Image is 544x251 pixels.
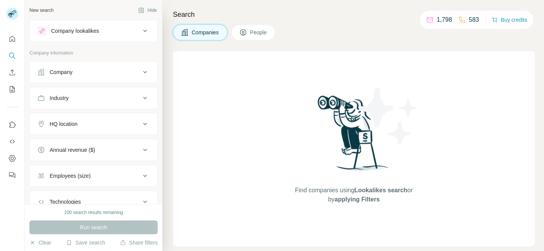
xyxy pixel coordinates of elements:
[30,193,157,211] button: Technologies
[30,167,157,185] button: Employees (size)
[50,198,81,206] div: Technologies
[6,49,18,63] button: Search
[30,63,157,81] button: Company
[133,5,162,16] button: Hide
[29,50,158,56] p: Company information
[6,32,18,46] button: Quick start
[50,172,90,180] div: Employees (size)
[6,66,18,79] button: Enrich CSV
[293,186,415,204] span: Find companies using or by
[334,196,379,203] span: applying Filters
[50,146,95,154] div: Annual revenue ($)
[29,239,51,246] button: Clear
[30,141,157,159] button: Annual revenue ($)
[30,89,157,107] button: Industry
[29,7,53,14] div: New search
[469,15,479,24] p: 583
[6,151,18,165] button: Dashboard
[50,68,73,76] div: Company
[50,94,69,102] div: Industry
[354,82,423,150] img: Surfe Illustration - Stars
[6,135,18,148] button: Use Surfe API
[50,120,77,128] div: HQ location
[30,115,157,133] button: HQ location
[314,93,394,179] img: Surfe Illustration - Woman searching with binoculars
[6,118,18,132] button: Use Surfe on LinkedIn
[66,239,105,246] button: Save search
[354,187,407,193] span: Lookalikes search
[30,22,157,40] button: Company lookalikes
[492,14,527,25] button: Buy credits
[192,29,220,36] span: Companies
[173,9,535,20] h4: Search
[437,15,452,24] p: 1,798
[6,82,18,96] button: My lists
[6,168,18,182] button: Feedback
[120,239,158,246] button: Share filters
[250,29,268,36] span: People
[51,27,99,35] div: Company lookalikes
[64,209,123,216] div: 100 search results remaining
